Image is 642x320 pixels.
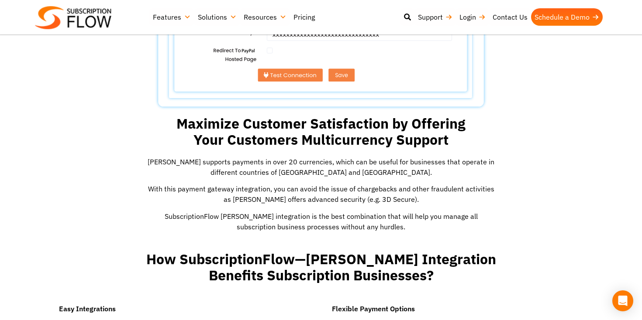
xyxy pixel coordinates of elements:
div: Open Intercom Messenger [612,290,633,311]
a: Features [149,8,194,26]
a: Contact Us [489,8,531,26]
a: Resources [240,8,290,26]
a: Schedule a Demo [531,8,603,26]
h2: How SubscriptionFlow—[PERSON_NAME] Integration Benefits Subscription Businesses? [129,251,513,283]
p: [PERSON_NAME] supports payments in over 20 currencies, which can be useful for businesses that op... [146,157,496,177]
h2: Maximize Customer Satisfaction by Offering Your Customers Multicurrency Support [168,116,474,148]
p: SubscriptionFlow [PERSON_NAME] integration is the best combination that will help you manage all ... [146,211,496,232]
img: Subscriptionflow [35,6,111,29]
h3: Easy Integrations [59,305,310,312]
a: Pricing [290,8,318,26]
a: Login [456,8,489,26]
a: Support [414,8,456,26]
a: Solutions [194,8,240,26]
p: With this payment gateway integration, you can avoid the issue of chargebacks and other fraudulen... [146,184,496,204]
h3: Flexible Payment Options [332,305,583,312]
